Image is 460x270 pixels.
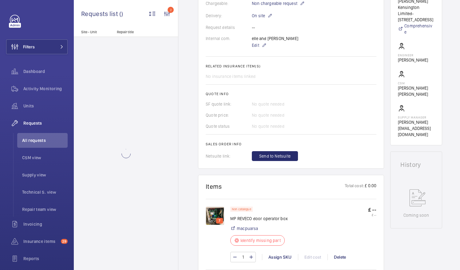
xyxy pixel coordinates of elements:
[23,68,68,75] span: Dashboard
[240,237,281,244] p: Identify missing part
[259,153,291,159] span: Send to Netsuite
[206,64,376,68] h2: Related insurance item(s)
[368,213,376,217] p: £ --
[262,254,298,260] div: Assign SKU
[252,151,298,161] button: Send to Netsuite
[23,103,68,109] span: Units
[74,30,114,34] p: Site - Unit
[61,239,68,244] span: 29
[398,57,428,63] p: [PERSON_NAME]
[398,115,434,119] p: Supply manager
[237,225,258,232] a: macpuarsa
[400,162,432,168] h1: History
[22,172,68,178] span: Supply view
[206,183,222,190] h1: Items
[364,183,376,190] p: £ 0.00
[403,212,429,218] p: Coming soon
[22,137,68,143] span: All requests
[217,218,222,224] p: 7
[398,85,434,97] p: [PERSON_NAME] [PERSON_NAME]
[22,206,68,212] span: Repair team view
[398,119,434,138] p: [PERSON_NAME][EMAIL_ADDRESS][DOMAIN_NAME]
[117,30,157,34] p: Repair title
[232,208,251,210] p: Non catalogue
[327,254,352,260] div: Delete
[22,189,68,195] span: Technical S. view
[81,10,119,18] span: Requests list
[230,216,288,222] p: MP REVECO door operator box
[398,81,434,85] p: CSM
[252,12,272,19] p: On site
[206,207,224,225] img: 1753097916557-f58a0c05-73f7-467b-946d-f357fd200781
[23,221,68,227] span: Invoicing
[345,183,364,190] p: Total cost:
[23,256,68,262] span: Reports
[206,142,376,146] h2: Sales order info
[23,86,68,92] span: Activity Monitoring
[23,120,68,126] span: Requests
[206,92,376,96] h2: Quote info
[252,0,297,6] span: Non chargeable request
[6,39,68,54] button: Filters
[23,44,35,50] span: Filters
[398,23,434,35] a: Comprehensive
[252,42,259,48] span: Edit
[23,238,58,244] span: Insurance items
[368,207,376,213] p: £ --
[22,155,68,161] span: CSM view
[398,53,428,57] p: Engineer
